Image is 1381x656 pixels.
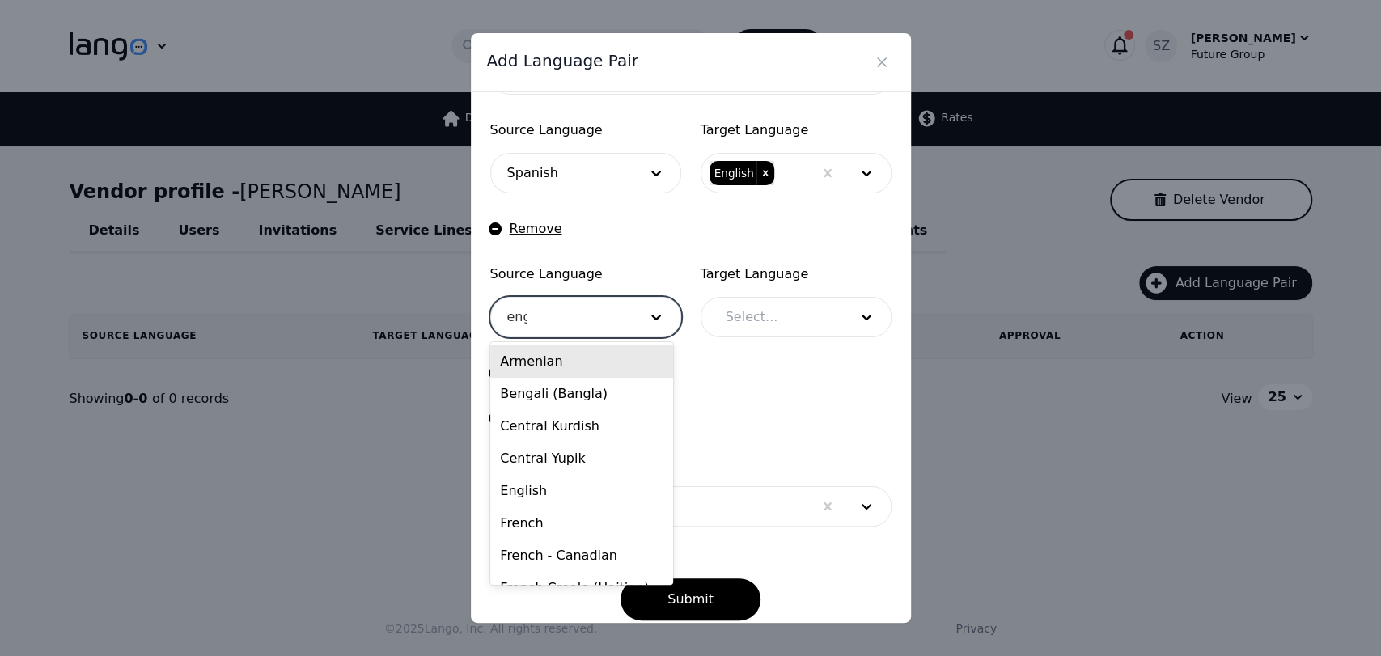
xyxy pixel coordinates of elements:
[490,410,673,442] div: Central Kurdish
[490,475,673,507] div: English
[756,161,774,185] div: Remove English
[490,454,892,473] span: Industry (optional)
[621,578,760,620] button: Submit
[701,265,892,284] span: Target Language
[490,219,562,239] button: Remove
[490,345,673,378] div: Armenian
[490,507,673,540] div: French
[490,265,681,284] span: Source Language
[490,378,673,410] div: Bengali (Bangla)
[710,161,756,185] div: English
[490,442,673,475] div: Central Yupik
[701,121,892,140] span: Target Language
[490,540,673,572] div: French - Canadian
[490,572,673,604] div: French Creole (Haitian)
[869,49,895,75] button: Close
[487,49,638,72] span: Add Language Pair
[490,121,681,140] span: Source Language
